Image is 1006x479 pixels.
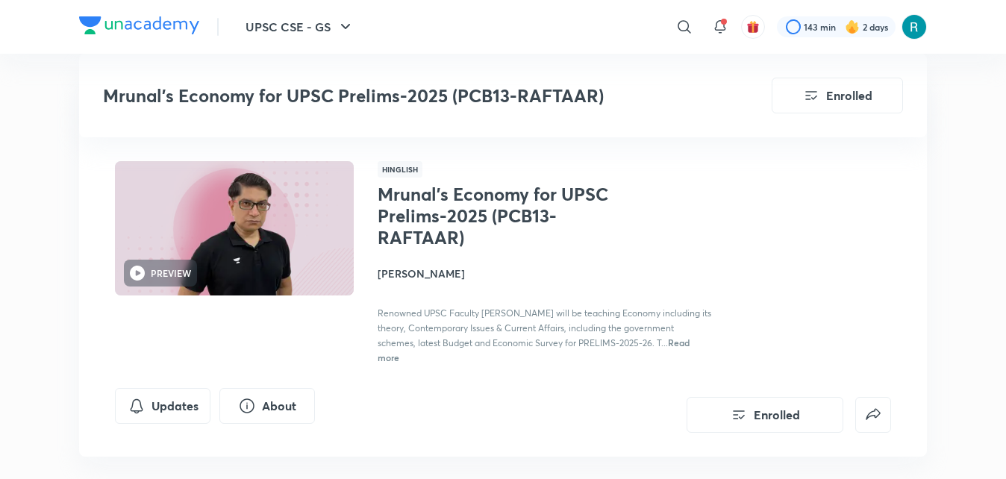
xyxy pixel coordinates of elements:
[151,266,191,280] h6: PREVIEW
[237,12,363,42] button: UPSC CSE - GS
[902,14,927,40] img: Rishav Bharadwaj
[103,85,687,107] h3: Mrunal’s Economy for UPSC Prelims-2025 (PCB13-RAFTAAR)
[113,160,356,297] img: Thumbnail
[845,19,860,34] img: streak
[79,16,199,34] img: Company Logo
[378,307,711,348] span: Renowned UPSC Faculty [PERSON_NAME] will be teaching Economy including its theory, Contemporary I...
[378,184,622,248] h1: Mrunal’s Economy for UPSC Prelims-2025 (PCB13-RAFTAAR)
[219,388,315,424] button: About
[687,397,843,433] button: Enrolled
[115,388,210,424] button: Updates
[79,16,199,38] a: Company Logo
[378,161,422,178] span: Hinglish
[772,78,903,113] button: Enrolled
[378,266,712,281] h4: [PERSON_NAME]
[746,20,760,34] img: avatar
[741,15,765,39] button: avatar
[855,397,891,433] button: false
